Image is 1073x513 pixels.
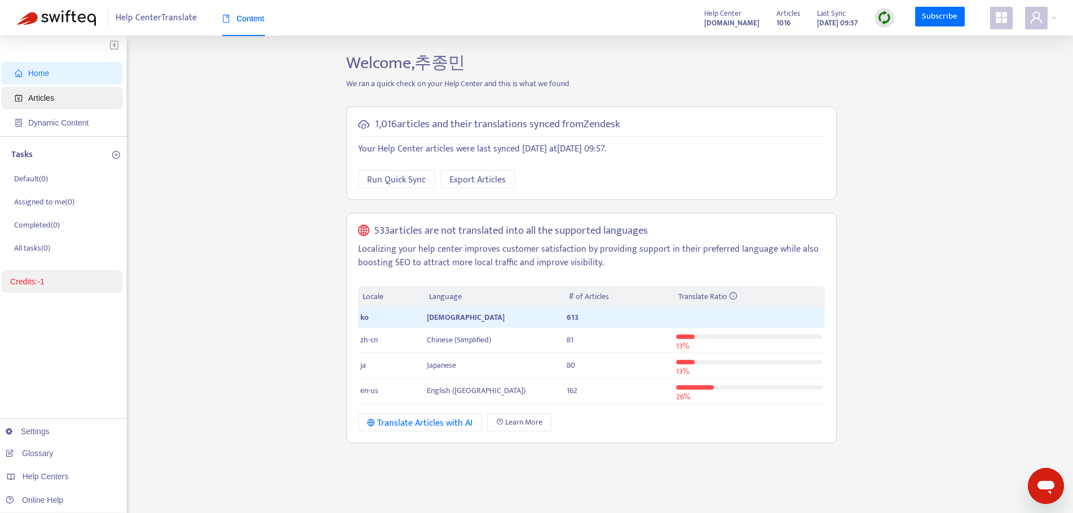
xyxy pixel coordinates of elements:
[776,17,791,29] strong: 1016
[449,173,506,187] span: Export Articles
[567,359,575,372] span: 80
[374,225,648,238] h5: 533 articles are not translated into all the supported languages
[338,78,845,90] p: We ran a quick check on your Help Center and this is what we found
[28,69,49,78] span: Home
[346,49,465,77] span: Welcome, 추종민
[358,413,482,431] button: Translate Articles with AI
[1030,11,1043,24] span: user
[427,384,526,397] span: English ([GEOGRAPHIC_DATA])
[360,333,378,346] span: zh-cn
[358,225,369,238] span: global
[14,242,50,254] p: All tasks ( 0 )
[425,286,564,308] th: Language
[567,333,573,346] span: 81
[704,17,760,29] strong: [DOMAIN_NAME]
[817,17,858,29] strong: [DATE] 09:57
[6,449,53,458] a: Glossary
[112,151,120,159] span: plus-circle
[776,7,800,20] span: Articles
[28,93,54,102] span: Articles
[360,311,369,324] span: ko
[427,359,456,372] span: Japanese
[440,170,515,188] button: Export Articles
[14,196,74,208] p: Assigned to me ( 0 )
[877,11,891,25] img: sync.dc5367851b00ba804db3.png
[15,119,23,127] span: container
[567,311,579,324] span: 613
[6,496,63,505] a: Online Help
[915,7,965,27] a: Subscribe
[14,173,48,185] p: Default ( 0 )
[505,416,542,429] span: Learn More
[367,173,426,187] span: Run Quick Sync
[427,333,491,346] span: Chinese (Simplified)
[360,384,378,397] span: en-us
[116,7,197,29] span: Help Center Translate
[28,118,89,127] span: Dynamic Content
[6,427,50,436] a: Settings
[358,243,825,270] p: Localizing your help center improves customer satisfaction by providing support in their preferre...
[427,311,505,324] span: [DEMOGRAPHIC_DATA]
[567,384,577,397] span: 162
[23,472,69,481] span: Help Centers
[222,14,264,23] span: Content
[676,340,689,353] span: 13 %
[358,170,435,188] button: Run Quick Sync
[358,142,825,156] p: Your Help Center articles were last synced [DATE] at [DATE] 09:57 .
[10,277,45,286] a: Credits:-1
[14,219,60,231] p: Completed ( 0 )
[358,286,425,308] th: Locale
[704,16,760,29] a: [DOMAIN_NAME]
[222,15,230,23] span: book
[487,413,551,431] a: Learn More
[358,119,369,130] span: cloud-sync
[15,69,23,77] span: home
[375,118,620,131] h5: 1,016 articles and their translations synced from Zendesk
[367,416,473,430] div: Translate Articles with AI
[17,10,96,26] img: Swifteq
[15,94,23,102] span: account-book
[1028,468,1064,504] iframe: 메시징 창을 시작하는 버튼
[676,365,689,378] span: 13 %
[817,7,846,20] span: Last Sync
[704,7,741,20] span: Help Center
[678,291,820,303] div: Translate Ratio
[995,11,1008,24] span: appstore
[11,148,33,162] p: Tasks
[564,286,673,308] th: # of Articles
[360,359,366,372] span: ja
[676,390,690,403] span: 26 %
